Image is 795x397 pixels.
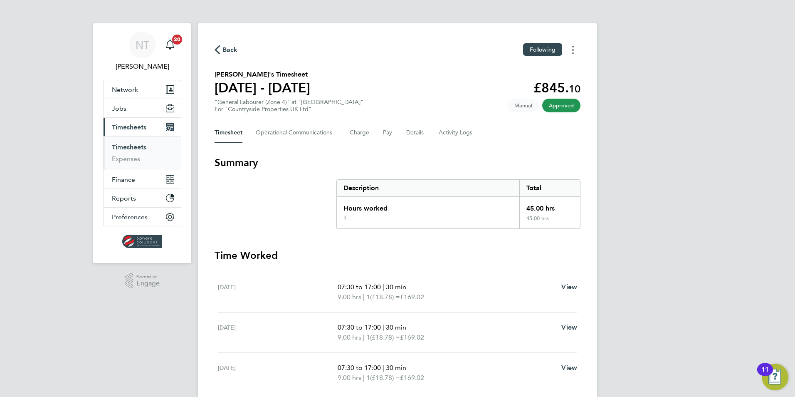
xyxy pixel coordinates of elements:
[336,179,580,229] div: Summary
[215,99,363,113] div: "General Labourer (Zone 4)" at "[GEOGRAPHIC_DATA]"
[215,249,580,262] h3: Time Worked
[383,323,384,331] span: |
[136,40,149,50] span: NT
[215,106,363,113] div: For "Countryside Properties UK Ltd"
[338,293,361,301] span: 9.00 hrs
[112,213,148,221] span: Preferences
[386,323,406,331] span: 30 min
[338,323,381,331] span: 07:30 to 17:00
[215,69,310,79] h2: [PERSON_NAME]'s Timesheet
[218,282,338,302] div: [DATE]
[112,123,146,131] span: Timesheets
[112,176,135,184] span: Finance
[383,283,384,291] span: |
[104,189,181,207] button: Reports
[386,364,406,372] span: 30 min
[136,273,160,280] span: Powered by
[561,364,577,372] span: View
[561,363,577,373] a: View
[104,80,181,99] button: Network
[112,194,136,202] span: Reports
[215,123,242,143] button: Timesheet
[519,215,580,228] div: 45.00 hrs
[561,323,577,332] a: View
[104,136,181,170] div: Timesheets
[370,374,400,382] span: (£18.78) =
[337,197,519,215] div: Hours worked
[172,35,182,45] span: 20
[561,282,577,292] a: View
[366,332,370,342] span: 1
[366,373,370,383] span: 1
[215,45,238,55] button: Back
[343,215,346,222] div: 1
[542,99,580,112] span: This timesheet has been approved.
[104,99,181,117] button: Jobs
[363,374,365,382] span: |
[125,273,160,289] a: Powered byEngage
[136,280,160,287] span: Engage
[337,180,519,196] div: Description
[762,364,788,390] button: Open Resource Center, 11 new notifications
[112,143,146,151] a: Timesheets
[366,292,370,302] span: 1
[383,364,384,372] span: |
[439,123,474,143] button: Activity Logs
[215,79,310,96] h1: [DATE] - [DATE]
[400,293,424,301] span: £169.02
[112,104,126,112] span: Jobs
[338,333,361,341] span: 9.00 hrs
[523,43,562,56] button: Following
[103,235,181,248] a: Go to home page
[104,208,181,226] button: Preferences
[400,374,424,382] span: £169.02
[222,45,238,55] span: Back
[103,32,181,72] a: NT[PERSON_NAME]
[569,83,580,95] span: 10
[112,86,138,94] span: Network
[508,99,539,112] span: This timesheet was manually created.
[533,80,580,96] app-decimal: £845.
[215,156,580,169] h3: Summary
[519,180,580,196] div: Total
[406,123,425,143] button: Details
[400,333,424,341] span: £169.02
[218,323,338,342] div: [DATE]
[370,293,400,301] span: (£18.78) =
[104,118,181,136] button: Timesheets
[561,283,577,291] span: View
[162,32,178,58] a: 20
[761,370,769,380] div: 11
[386,283,406,291] span: 30 min
[103,62,181,72] span: Nathan Taylor
[530,46,556,53] span: Following
[338,364,381,372] span: 07:30 to 17:00
[112,155,140,163] a: Expenses
[122,235,163,248] img: spheresolutions-logo-retina.png
[363,333,365,341] span: |
[519,197,580,215] div: 45.00 hrs
[561,323,577,331] span: View
[565,43,580,56] button: Timesheets Menu
[256,123,336,143] button: Operational Communications
[104,170,181,189] button: Finance
[350,123,370,143] button: Charge
[338,283,381,291] span: 07:30 to 17:00
[218,363,338,383] div: [DATE]
[363,293,365,301] span: |
[338,374,361,382] span: 9.00 hrs
[370,333,400,341] span: (£18.78) =
[383,123,393,143] button: Pay
[93,23,191,263] nav: Main navigation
